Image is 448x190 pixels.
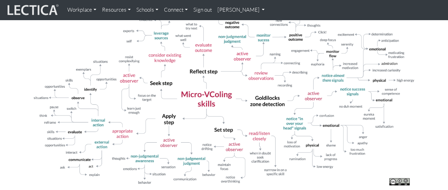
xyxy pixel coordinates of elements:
a: Workplace [64,3,99,17]
a: Sign out [191,3,215,17]
a: Resources [99,3,134,17]
a: [PERSON_NAME] [215,3,268,17]
a: Schools [134,3,161,17]
a: Connect [161,3,191,17]
img: lecticalive [6,3,59,17]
